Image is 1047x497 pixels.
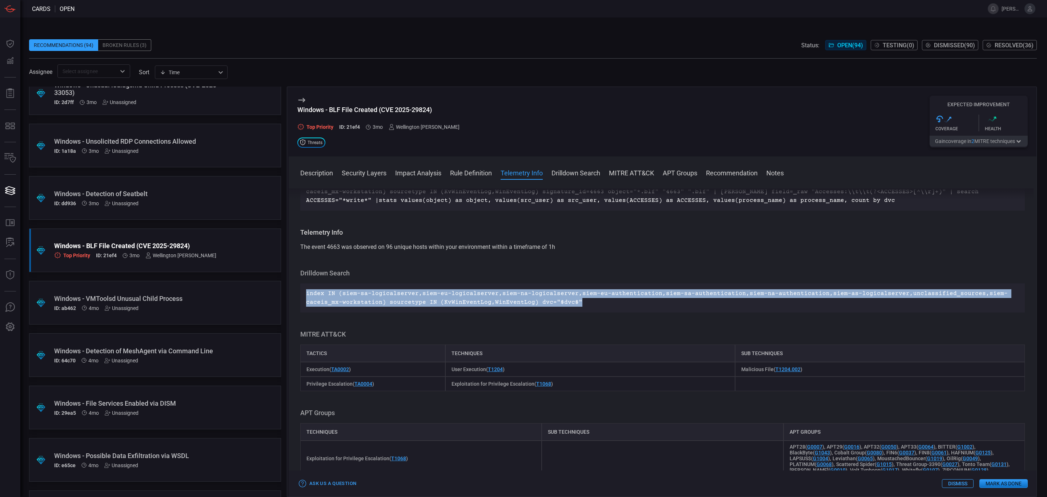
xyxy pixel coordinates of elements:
div: Unassigned [104,358,138,363]
span: Scattered Spider ( ) [836,461,894,467]
span: Jun 10, 2025 1:50 PM [89,148,99,154]
h3: Telemetry Info [300,228,1025,237]
span: Cobalt Group ( ) [834,450,884,456]
span: MoustachedBouncer ( ) [877,456,944,461]
div: Broken Rules (3) [98,39,151,51]
span: OilRig ( ) [947,456,980,461]
a: G1043 [815,450,830,456]
button: Impact Analysis [395,168,441,177]
span: Tonto Team ( ) [962,461,1008,467]
span: Jun 01, 2025 8:52 AM [129,253,140,258]
span: APT33 ( ) [901,444,935,450]
button: Ask Us a Question [297,478,358,489]
div: Coverage [935,126,979,131]
span: FIN8 ( ) [919,450,948,456]
span: LAPSUS$ ( ) [790,456,830,461]
a: G0064 [918,444,934,450]
span: APT29 ( ) [827,444,861,450]
button: Description [300,168,333,177]
div: Windows - BLF File Created (CVE 2025-29824) [297,106,465,114]
span: Threats [308,140,322,145]
span: HAFNIUM ( ) [951,450,992,456]
button: Testing(0) [871,40,918,50]
span: May 20, 2025 6:28 AM [88,462,99,468]
a: G0027 [942,461,958,467]
div: Wellington [PERSON_NAME] [389,124,460,130]
p: index IN (siem-sa-logicalserver,siem-eu-logicalserver,siem-na-logicalserver,siem-eu-authenticatio... [306,289,1019,307]
div: Unassigned [104,462,138,468]
span: 2 [971,138,974,144]
button: Rule Catalog [1,214,19,232]
a: G0131 [991,461,1007,467]
div: Recommendations (94) [29,39,98,51]
button: Detections [1,52,19,70]
button: Ask Us A Question [1,299,19,316]
button: Preferences [1,318,19,336]
div: Sub Techniques [735,345,1025,362]
h5: ID: 64c70 [54,358,76,363]
div: Top Priority [297,123,333,130]
button: Drilldown Search [551,168,600,177]
a: G0010 [830,467,846,473]
div: Unassigned [105,200,139,206]
button: Inventory [1,150,19,167]
button: Security Layers [342,168,386,177]
h5: ID: 21ef4 [339,124,360,130]
button: Cards [1,182,19,199]
a: TA0002 [331,366,349,372]
button: Notes [766,168,784,177]
span: APT28 ( ) [790,444,824,450]
button: Resolved(36) [983,40,1037,50]
span: BITTER ( ) [938,444,974,450]
span: Jun 15, 2025 6:03 AM [87,99,97,105]
span: Execution ( ) [306,366,351,372]
span: Dismissed ( 90 ) [934,42,975,49]
div: Windows - VMToolsd Unusual Child Process [54,295,228,302]
span: Whitefly ( ) [902,467,940,473]
h5: ID: 1a18a [54,148,76,154]
button: MITRE - Detection Posture [1,117,19,135]
span: Resolved ( 36 ) [995,42,1034,49]
a: G0007 [807,444,822,450]
span: Jun 10, 2025 1:50 PM [89,200,99,206]
button: Recommendation [706,168,758,177]
span: May 20, 2025 6:30 AM [89,410,99,416]
h5: ID: e65ce [54,462,76,468]
label: sort [139,69,149,76]
span: User Execution ( ) [452,366,505,372]
h5: Expected Improvement [930,102,1028,107]
div: Unassigned [103,99,136,105]
div: Tactics [300,345,445,362]
a: T1068 [391,456,406,461]
div: Time [160,69,216,76]
h3: Drilldown Search [300,269,1025,278]
h3: MITRE ATT&CK [300,330,1025,339]
div: Top Priority [54,252,90,259]
a: G1017 [882,467,898,473]
a: G0080 [867,450,882,456]
span: [PERSON_NAME][EMAIL_ADDRESS][DOMAIN_NAME] [1002,6,1022,12]
h5: ID: 29ea5 [54,410,76,416]
button: Threat Intelligence [1,266,19,284]
button: ALERT ANALYSIS [1,234,19,251]
h5: ID: 2d7ff [54,99,74,105]
a: G1004 [813,456,828,461]
span: FIN6 ( ) [886,450,916,456]
button: Telemetry Info [501,168,543,177]
span: May 27, 2025 9:31 AM [89,305,99,311]
a: G0068 [817,461,832,467]
div: Unassigned [105,305,139,311]
span: PLATINUM ( ) [790,461,834,467]
div: Health [985,126,1028,131]
a: G0128 [971,467,987,473]
button: APT Groups [663,168,697,177]
h5: ID: 21ef4 [96,253,117,259]
a: G0016 [844,444,859,450]
span: Cards [32,5,51,12]
div: Unassigned [105,148,139,154]
span: May 27, 2025 9:28 AM [88,358,99,363]
button: Rule Definition [450,168,492,177]
div: Wellington [PERSON_NAME] [145,253,216,258]
a: G0107 [923,467,938,473]
a: G1019 [927,456,942,461]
